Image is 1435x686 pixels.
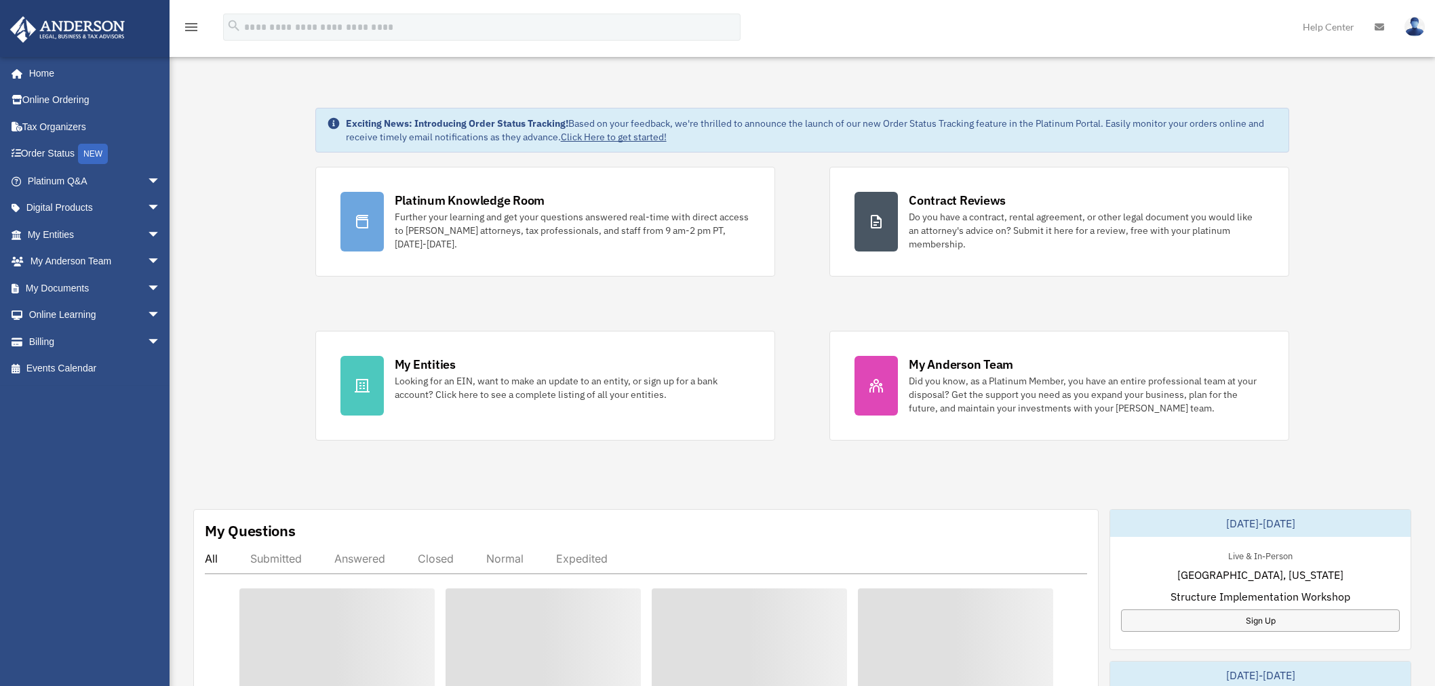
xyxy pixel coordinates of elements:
[227,18,241,33] i: search
[147,275,174,302] span: arrow_drop_down
[9,275,181,302] a: My Documentsarrow_drop_down
[147,195,174,222] span: arrow_drop_down
[9,248,181,275] a: My Anderson Teamarrow_drop_down
[9,87,181,114] a: Online Ordering
[9,355,181,382] a: Events Calendar
[418,552,454,565] div: Closed
[9,195,181,222] a: Digital Productsarrow_drop_down
[1171,588,1350,605] span: Structure Implementation Workshop
[334,552,385,565] div: Answered
[315,167,775,277] a: Platinum Knowledge Room Further your learning and get your questions answered real-time with dire...
[147,302,174,329] span: arrow_drop_down
[9,302,181,329] a: Online Learningarrow_drop_down
[147,167,174,195] span: arrow_drop_down
[909,210,1264,251] div: Do you have a contract, rental agreement, or other legal document you would like an attorney's ad...
[1177,567,1343,583] span: [GEOGRAPHIC_DATA], [US_STATE]
[829,167,1289,277] a: Contract Reviews Do you have a contract, rental agreement, or other legal document you would like...
[205,521,296,541] div: My Questions
[909,356,1013,373] div: My Anderson Team
[9,60,174,87] a: Home
[395,356,456,373] div: My Entities
[395,210,750,251] div: Further your learning and get your questions answered real-time with direct access to [PERSON_NAM...
[9,221,181,248] a: My Entitiesarrow_drop_down
[395,192,545,209] div: Platinum Knowledge Room
[1110,510,1411,537] div: [DATE]-[DATE]
[909,192,1006,209] div: Contract Reviews
[9,328,181,355] a: Billingarrow_drop_down
[9,113,181,140] a: Tax Organizers
[1121,609,1400,632] a: Sign Up
[147,248,174,276] span: arrow_drop_down
[250,552,302,565] div: Submitted
[486,552,524,565] div: Normal
[315,331,775,441] a: My Entities Looking for an EIN, want to make an update to an entity, or sign up for a bank accoun...
[346,117,1278,144] div: Based on your feedback, we're thrilled to announce the launch of our new Order Status Tracking fe...
[1217,548,1303,562] div: Live & In-Person
[395,374,750,401] div: Looking for an EIN, want to make an update to an entity, or sign up for a bank account? Click her...
[147,328,174,356] span: arrow_drop_down
[556,552,608,565] div: Expedited
[346,117,568,129] strong: Exciting News: Introducing Order Status Tracking!
[9,140,181,168] a: Order StatusNEW
[78,144,108,164] div: NEW
[909,374,1264,415] div: Did you know, as a Platinum Member, you have an entire professional team at your disposal? Get th...
[183,19,199,35] i: menu
[183,24,199,35] a: menu
[205,552,218,565] div: All
[147,221,174,249] span: arrow_drop_down
[1404,17,1425,37] img: User Pic
[561,131,667,143] a: Click Here to get started!
[6,16,129,43] img: Anderson Advisors Platinum Portal
[829,331,1289,441] a: My Anderson Team Did you know, as a Platinum Member, you have an entire professional team at your...
[9,167,181,195] a: Platinum Q&Aarrow_drop_down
